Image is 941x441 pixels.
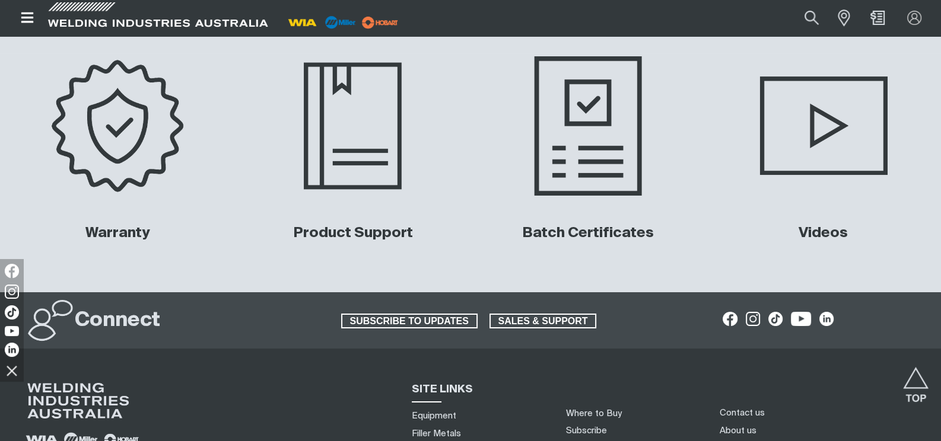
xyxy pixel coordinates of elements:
[776,5,831,31] input: Product name or item number...
[720,407,765,419] a: Contact us
[720,424,756,437] a: About us
[791,5,832,31] button: Search products
[75,308,160,334] h2: Connect
[716,54,932,198] img: Videos
[5,305,19,319] img: TikTok
[5,264,19,278] img: Facebook
[489,314,597,329] a: SALES & SUPPORT
[342,314,476,329] span: SUBSCRIBE TO UPDATES
[469,47,707,205] img: Batch Certificates
[566,409,622,418] a: Where to Buy
[522,226,654,240] a: Batch Certificates
[902,367,929,394] button: Scroll to top
[341,314,478,329] a: SUBSCRIBE TO UPDATES
[412,427,461,440] a: Filler Metals
[358,14,402,31] img: miller
[412,384,473,395] span: SITE LINKS
[5,343,19,357] img: LinkedIn
[358,18,402,27] a: miller
[5,326,19,336] img: YouTube
[412,410,456,422] a: Equipment
[245,54,462,198] img: Product Support
[480,54,697,198] a: Batch Certificates
[2,360,22,381] img: hide socials
[5,285,19,299] img: Instagram
[491,314,596,329] span: SALES & SUPPORT
[799,226,848,240] a: Videos
[9,54,226,198] img: Warranty
[293,226,413,240] a: Product Support
[85,226,150,240] a: Warranty
[566,426,607,435] a: Subscribe
[868,11,887,25] a: Shopping cart (0 product(s))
